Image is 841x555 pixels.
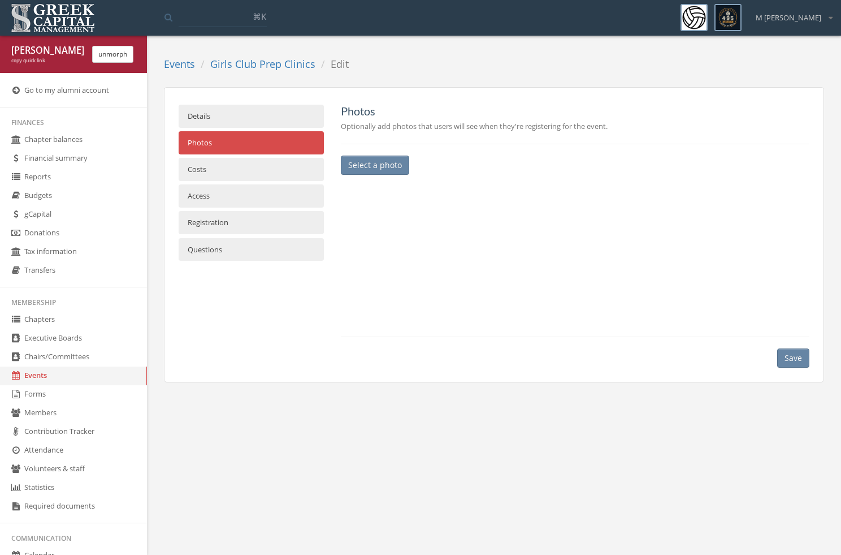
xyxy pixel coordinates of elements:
a: Photos [179,131,324,154]
button: Save [777,349,809,368]
a: Girls Club Prep Clinics [210,57,315,71]
div: [PERSON_NAME] [PERSON_NAME] [11,44,84,57]
div: M [PERSON_NAME] [748,4,833,23]
li: Edit [315,57,349,72]
span: M [PERSON_NAME] [756,12,821,23]
p: Optionally add photos that users will see when they're registering for the event. [341,120,810,132]
a: Access [179,184,324,208]
button: Select a photo [341,156,409,175]
span: ⌘K [253,11,266,22]
h5: Photos [341,105,810,117]
a: Questions [179,238,324,261]
a: Details [179,105,324,128]
a: Registration [179,211,324,234]
a: Events [164,57,195,71]
div: copy quick link [11,57,84,64]
button: unmorph [92,46,133,63]
a: Costs [179,158,324,181]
